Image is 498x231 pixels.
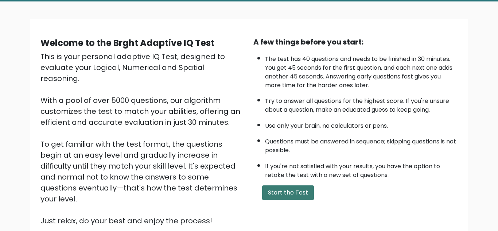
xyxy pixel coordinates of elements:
[265,158,458,180] li: If you're not satisfied with your results, you have the option to retake the test with a new set ...
[253,36,458,47] div: A few things before you start:
[265,118,458,130] li: Use only your brain, no calculators or pens.
[40,51,245,226] div: This is your personal adaptive IQ Test, designed to evaluate your Logical, Numerical and Spatial ...
[262,185,314,200] button: Start the Test
[265,134,458,155] li: Questions must be answered in sequence; skipping questions is not possible.
[265,93,458,114] li: Try to answer all questions for the highest score. If you're unsure about a question, make an edu...
[265,51,458,90] li: The test has 40 questions and needs to be finished in 30 minutes. You get 45 seconds for the firs...
[40,37,214,49] b: Welcome to the Brght Adaptive IQ Test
